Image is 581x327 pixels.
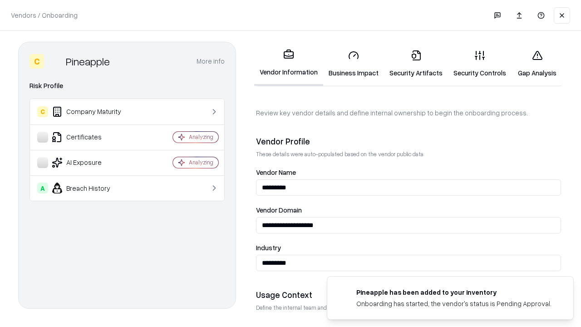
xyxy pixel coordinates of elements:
[323,43,384,85] a: Business Impact
[37,106,48,117] div: C
[37,157,146,168] div: AI Exposure
[256,304,561,312] p: Define the internal team and reason for using this vendor. This helps assess business relevance a...
[189,159,213,166] div: Analyzing
[11,10,78,20] p: Vendors / Onboarding
[256,136,561,147] div: Vendor Profile
[256,169,561,176] label: Vendor Name
[37,106,146,117] div: Company Maturity
[66,54,110,69] div: Pineapple
[512,43,563,85] a: Gap Analysis
[448,43,512,85] a: Security Controls
[256,207,561,213] label: Vendor Domain
[30,80,225,91] div: Risk Profile
[30,54,44,69] div: C
[356,287,551,297] div: Pineapple has been added to your inventory
[338,287,349,298] img: pineappleenergy.com
[37,132,146,143] div: Certificates
[256,244,561,251] label: Industry
[37,183,146,193] div: Breach History
[256,289,561,300] div: Usage Context
[256,108,561,118] p: Review key vendor details and define internal ownership to begin the onboarding process.
[48,54,62,69] img: Pineapple
[356,299,551,308] div: Onboarding has started, the vendor's status is Pending Approval.
[189,133,213,141] div: Analyzing
[254,42,323,86] a: Vendor Information
[197,53,225,69] button: More info
[37,183,48,193] div: A
[384,43,448,85] a: Security Artifacts
[256,150,561,158] p: These details were auto-populated based on the vendor public data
